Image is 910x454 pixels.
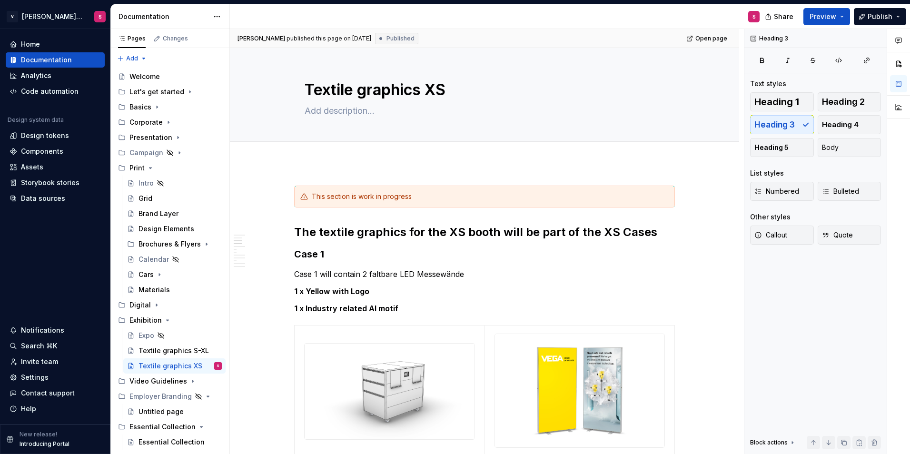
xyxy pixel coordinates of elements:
button: Add [114,52,150,65]
div: Exhibition [114,313,226,328]
div: Video Guidelines [129,376,187,386]
span: Preview [810,12,836,21]
button: Heading 5 [750,138,814,157]
div: This section is work in progress [312,192,669,201]
strong: 1 x Yellow with Logo [294,286,369,296]
a: Essential Collection [123,434,226,450]
button: Publish [854,8,906,25]
div: Welcome [129,72,160,81]
a: Assets [6,159,105,175]
a: Home [6,37,105,52]
div: Digital [129,300,151,310]
div: Basics [129,102,151,112]
div: Design system data [8,116,64,124]
div: Invite team [21,357,58,366]
div: Settings [21,373,49,382]
div: Exhibition [129,316,162,325]
img: 0c018715-161d-4e3e-9f53-e6b4ed180e8a.jpg [495,334,664,447]
div: Home [21,39,40,49]
div: published this page on [DATE] [287,35,371,42]
div: [PERSON_NAME] Brand Portal [22,12,83,21]
span: Heading 2 [822,97,865,107]
div: Storybook stories [21,178,79,188]
a: Design tokens [6,128,105,143]
span: Numbered [754,187,799,196]
div: Print [129,163,145,173]
div: Let's get started [129,87,184,97]
div: Employer Branding [114,389,226,404]
div: S [217,361,219,371]
div: Text styles [750,79,786,89]
div: Brochures & Flyers [123,237,226,252]
strong: 1 x Industry related AI motif [294,304,398,313]
div: Search ⌘K [21,341,57,351]
div: Other styles [750,212,791,222]
div: Expo [138,331,154,340]
a: Code automation [6,84,105,99]
button: Numbered [750,182,814,201]
span: Publish [868,12,892,21]
span: Published [386,35,415,42]
div: Presentation [114,130,226,145]
img: c80e23ea-1f34-44e9-b3eb-0f335e55b5e2.jpeg [305,344,475,439]
div: Block actions [750,436,796,449]
h3: Case 1 [294,247,675,261]
div: V [7,11,18,22]
a: Untitled page [123,404,226,419]
div: Help [21,404,36,414]
button: Heading 2 [818,92,881,111]
div: Brand Layer [138,209,178,218]
span: Heading 1 [754,97,799,107]
button: Share [760,8,800,25]
div: Textile graphics S-XL [138,346,209,355]
span: Bulleted [822,187,859,196]
a: Expo [123,328,226,343]
span: Quote [822,230,853,240]
div: Essential Collection [114,419,226,434]
button: V[PERSON_NAME] Brand PortalS [2,6,109,27]
a: Calendar [123,252,226,267]
button: Heading 4 [818,115,881,134]
div: Essential Collection [129,422,196,432]
a: Brand Layer [123,206,226,221]
span: Heading 5 [754,143,789,152]
div: Assets [21,162,43,172]
a: Textile graphics XSS [123,358,226,374]
a: Documentation [6,52,105,68]
div: Corporate [129,118,163,127]
div: S [752,13,756,20]
div: Presentation [129,133,172,142]
div: Video Guidelines [114,374,226,389]
a: Welcome [114,69,226,84]
p: Case 1 will contain 2 faltbare LED Messewände [294,268,675,280]
h2: The textile graphics for the XS booth will be part of the XS Cases [294,225,675,240]
div: Campaign [129,148,163,158]
a: Grid [123,191,226,206]
a: Storybook stories [6,175,105,190]
a: Cars [123,267,226,282]
div: Campaign [114,145,226,160]
div: Changes [163,35,188,42]
a: Textile graphics S-XL [123,343,226,358]
div: Let's get started [114,84,226,99]
div: Pages [118,35,146,42]
button: Contact support [6,385,105,401]
div: Brochures & Flyers [138,239,201,249]
a: Intro [123,176,226,191]
div: List styles [750,168,784,178]
div: Design Elements [138,224,194,234]
button: Quote [818,226,881,245]
div: Contact support [21,388,75,398]
button: Bulleted [818,182,881,201]
div: Documentation [21,55,72,65]
div: Block actions [750,439,788,446]
div: Analytics [21,71,51,80]
span: Add [126,55,138,62]
p: Introducing Portal [20,440,69,448]
button: Search ⌘K [6,338,105,354]
span: Callout [754,230,787,240]
button: Preview [803,8,850,25]
textarea: Textile graphics XS [303,79,663,101]
span: Open page [695,35,727,42]
div: Grid [138,194,152,203]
